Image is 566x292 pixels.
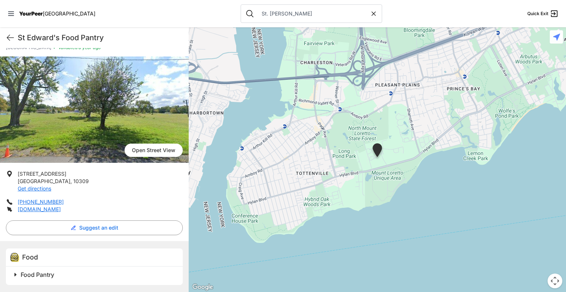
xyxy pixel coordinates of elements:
[18,185,51,192] a: Get directions
[18,32,183,43] h1: St Edward's Food Pantry
[18,206,61,212] a: [DOMAIN_NAME]
[22,253,38,261] span: Food
[257,10,370,17] input: Search
[19,11,95,16] a: YourPeer[GEOGRAPHIC_DATA]
[18,199,64,205] a: [PHONE_NUMBER]
[548,274,562,288] button: Map camera controls
[19,10,43,17] span: YourPeer
[70,178,72,184] span: ,
[43,10,95,17] span: [GEOGRAPHIC_DATA]
[73,178,89,184] span: 10309
[79,224,118,231] span: Suggest an edit
[125,144,183,157] span: Open Street View
[18,178,70,184] span: [GEOGRAPHIC_DATA]
[527,9,559,18] a: Quick Exit
[21,271,54,278] span: Food Pantry
[6,220,183,235] button: Suggest an edit
[18,171,66,177] span: [STREET_ADDRESS]
[191,282,215,292] img: Google
[527,11,548,17] span: Quick Exit
[191,282,215,292] a: Open this area in Google Maps (opens a new window)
